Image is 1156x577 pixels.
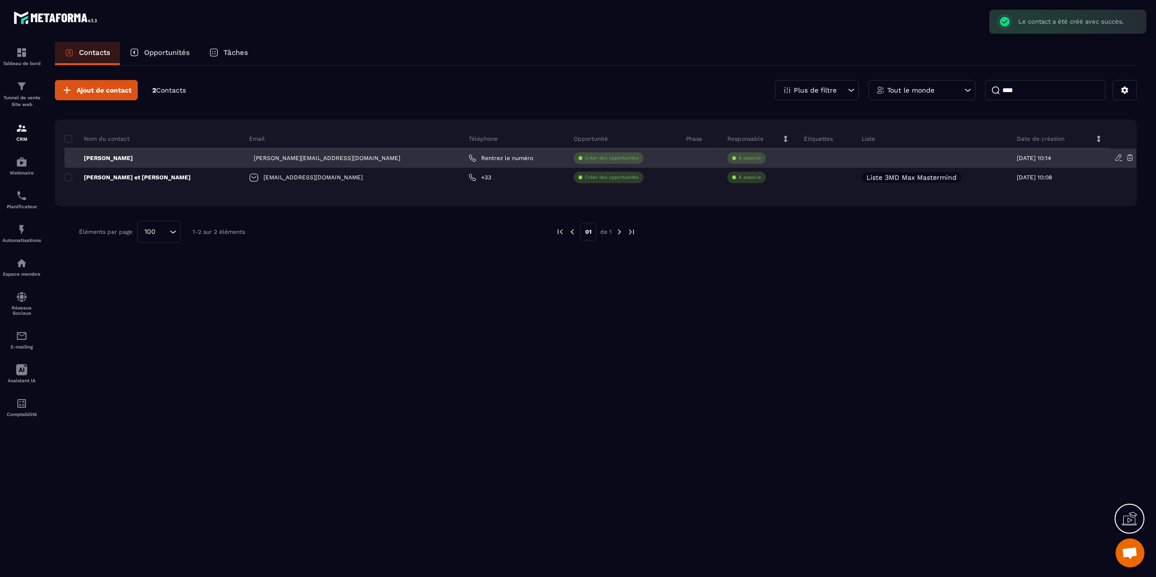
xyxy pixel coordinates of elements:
a: schedulerschedulerPlanificateur [2,183,41,216]
img: logo [13,9,100,27]
img: automations [16,156,27,168]
p: [PERSON_NAME] [65,154,133,162]
p: Date de création [1017,135,1064,143]
p: 2 [152,86,186,95]
p: Automatisations [2,238,41,243]
div: Ouvrir le chat [1116,538,1144,567]
p: Phase [686,135,702,143]
p: Plus de filtre [794,87,837,94]
a: formationformationTunnel de vente Site web [2,73,41,115]
p: Tunnel de vente Site web [2,94,41,108]
p: [DATE] 10:14 [1017,155,1051,161]
div: Search for option [137,221,181,243]
img: automations [16,257,27,269]
a: accountantaccountantComptabilité [2,390,41,424]
p: Étiquettes [804,135,833,143]
p: À associe [738,174,761,181]
p: Webinaire [2,170,41,175]
p: Email [249,135,265,143]
p: 1-2 sur 2 éléments [193,228,245,235]
a: emailemailE-mailing [2,323,41,357]
p: Tableau de bord [2,61,41,66]
img: social-network [16,291,27,303]
p: Créer des opportunités [585,174,639,181]
span: 100 [141,227,159,237]
a: automationsautomationsEspace membre [2,250,41,284]
p: Assistant IA [2,378,41,383]
p: Tâches [223,48,248,57]
p: Nom du contact [65,135,130,143]
p: Créer des opportunités [585,155,639,161]
p: Liste 3MD Max Mastermind [867,174,957,181]
a: +33 [469,174,491,181]
p: E-mailing [2,344,41,349]
p: À associe [738,155,761,161]
a: Assistant IA [2,357,41,390]
img: next [627,228,636,236]
a: Opportunités [120,42,199,65]
img: formation [16,122,27,134]
a: automationsautomationsWebinaire [2,149,41,183]
p: Responsable [727,135,763,143]
p: Planificateur [2,204,41,209]
p: Espace membre [2,271,41,277]
p: Opportunités [144,48,190,57]
img: next [615,228,624,236]
a: automationsautomationsAutomatisations [2,216,41,250]
p: 01 [580,223,597,241]
p: Liste [862,135,875,143]
p: [PERSON_NAME] et [PERSON_NAME] [65,174,191,181]
button: Ajout de contact [55,80,138,100]
p: CRM [2,136,41,142]
a: formationformationCRM [2,115,41,149]
a: social-networksocial-networkRéseaux Sociaux [2,284,41,323]
p: Opportunité [574,135,608,143]
span: Contacts [156,86,186,94]
a: formationformationTableau de bord [2,40,41,73]
input: Search for option [159,227,167,237]
a: Tâches [199,42,258,65]
img: formation [16,81,27,92]
p: Comptabilité [2,412,41,417]
p: [DATE] 10:08 [1017,174,1052,181]
img: email [16,330,27,342]
p: Réseaux Sociaux [2,305,41,316]
span: Ajout de contact [77,85,131,95]
img: formation [16,47,27,58]
p: Téléphone [469,135,498,143]
img: prev [568,228,577,236]
p: Contacts [79,48,110,57]
p: Éléments par page [79,228,132,235]
img: scheduler [16,190,27,201]
p: Tout le monde [887,87,934,94]
p: de 1 [600,228,612,236]
img: prev [556,228,565,236]
img: accountant [16,398,27,409]
a: Contacts [55,42,120,65]
img: automations [16,224,27,235]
